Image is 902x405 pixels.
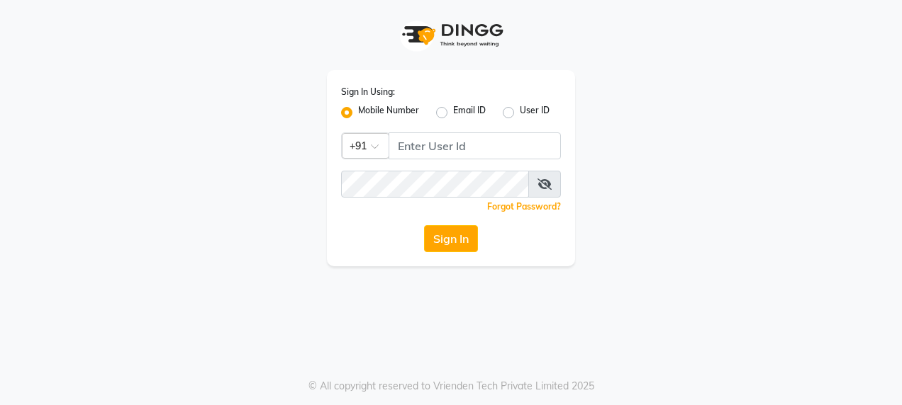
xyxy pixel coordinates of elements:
button: Sign In [424,225,478,252]
label: User ID [520,104,550,121]
img: logo1.svg [394,14,508,56]
input: Username [389,132,561,159]
label: Email ID [453,104,486,121]
a: Forgot Password? [487,201,561,212]
label: Mobile Number [358,104,419,121]
input: Username [341,171,529,198]
label: Sign In Using: [341,86,395,98]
